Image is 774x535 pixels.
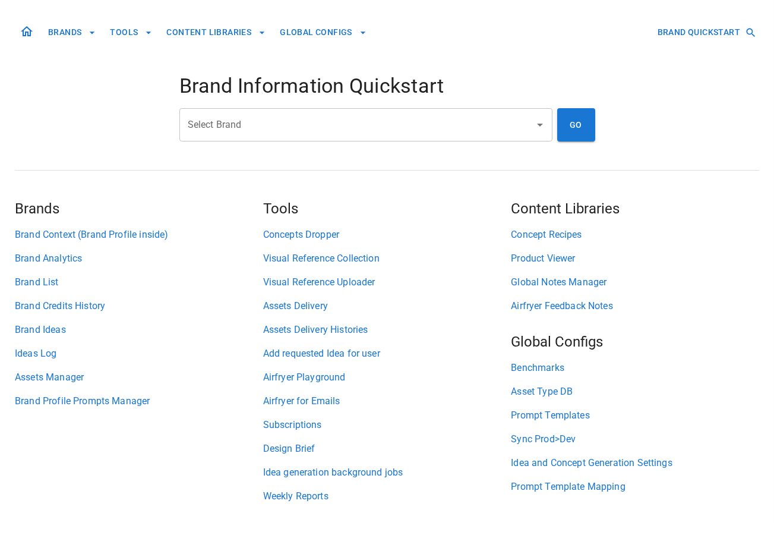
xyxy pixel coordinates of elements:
a: Brand Credits History [15,299,263,313]
a: Airfryer for Emails [263,394,511,408]
h4: Brand Information Quickstart [179,74,595,99]
a: Subscriptions [263,418,511,432]
a: Airfryer Playground [263,370,511,385]
a: Asset Type DB [511,385,759,399]
button: GO [557,108,595,141]
a: Brand Profile Prompts Manager [15,394,263,408]
a: Brand Ideas [15,323,263,337]
a: Product Viewer [511,251,759,266]
a: Assets Delivery Histories [263,323,511,337]
a: Benchmarks [511,361,759,375]
a: Add requested Idea for user [263,347,511,361]
a: Brand List [15,275,263,289]
a: Assets Delivery [263,299,511,313]
a: Brand Context (Brand Profile inside) [15,228,263,242]
a: Visual Reference Uploader [263,275,511,289]
a: Weekly Reports [263,489,511,503]
h5: Global Configs [511,332,759,351]
button: BRANDS [43,21,100,43]
button: Open [532,117,548,133]
a: Concept Recipes [511,228,759,242]
a: Idea and Concept Generation Settings [511,456,759,470]
a: Design Brief [263,442,511,456]
button: CONTENT LIBRARIES [162,21,270,43]
a: Prompt Templates [511,408,759,423]
a: Prompt Template Mapping [511,480,759,494]
a: Brand Analytics [15,251,263,266]
a: Ideas Log [15,347,263,361]
a: Sync Prod>Dev [511,432,759,446]
a: Visual Reference Collection [263,251,511,266]
h5: Brands [15,199,263,218]
a: Assets Manager [15,370,263,385]
a: Concepts Dropper [263,228,511,242]
h5: Content Libraries [511,199,759,218]
button: TOOLS [105,21,157,43]
button: GLOBAL CONFIGS [275,21,371,43]
a: Global Notes Manager [511,275,759,289]
button: BRAND QUICKSTART [653,21,759,43]
h5: Tools [263,199,511,218]
a: Idea generation background jobs [263,465,511,480]
a: Airfryer Feedback Notes [511,299,759,313]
